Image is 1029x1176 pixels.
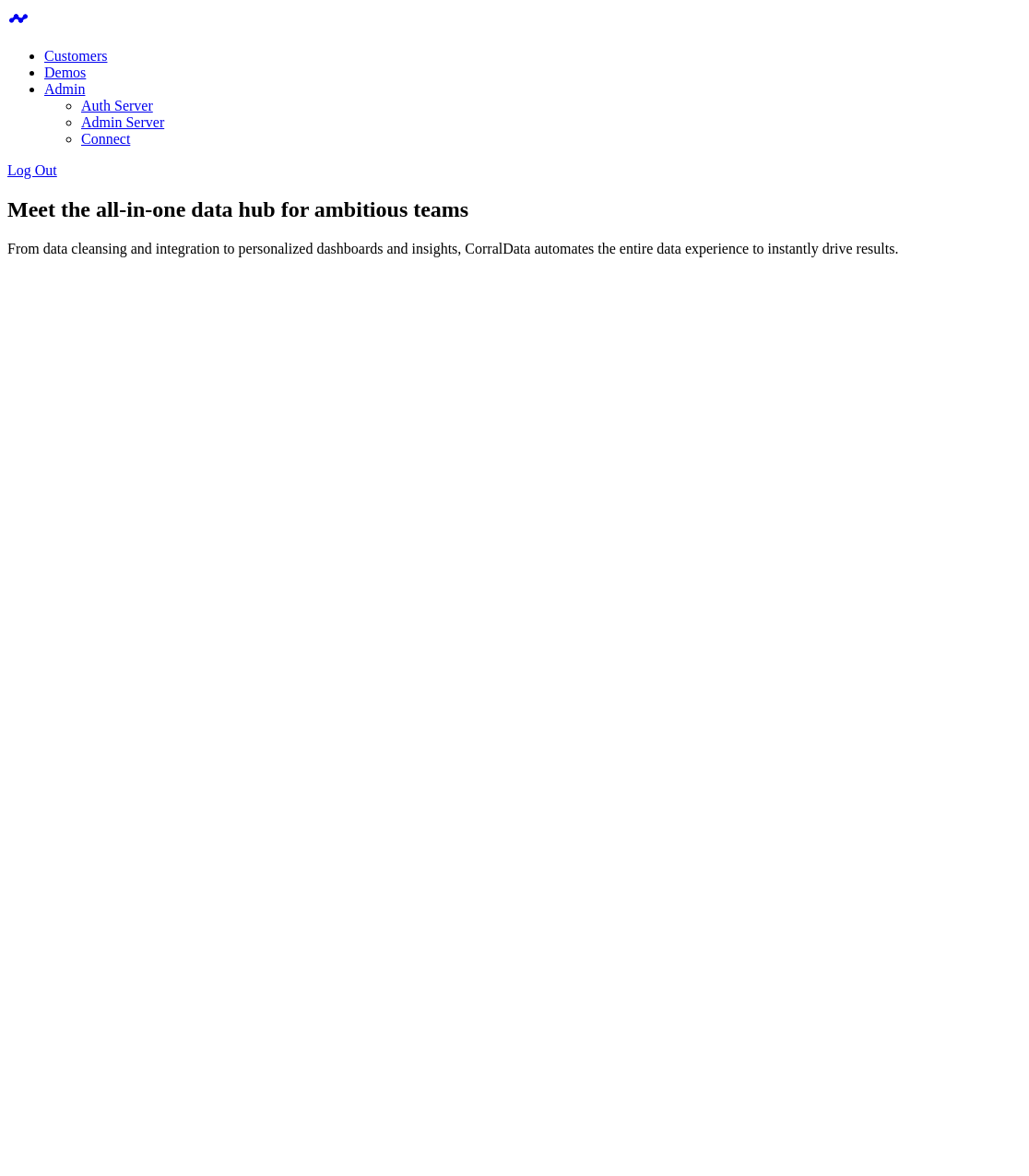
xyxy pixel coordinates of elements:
[81,98,153,113] a: Auth Server
[7,241,1022,257] p: From data cleansing and integration to personalized dashboards and insights, CorralData automates...
[7,197,1022,222] h1: Meet the all-in-one data hub for ambitious teams
[7,162,57,178] a: Log Out
[81,114,164,130] a: Admin Server
[44,81,85,97] a: Admin
[44,48,107,64] a: Customers
[81,131,130,147] a: Connect
[44,65,86,80] a: Demos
